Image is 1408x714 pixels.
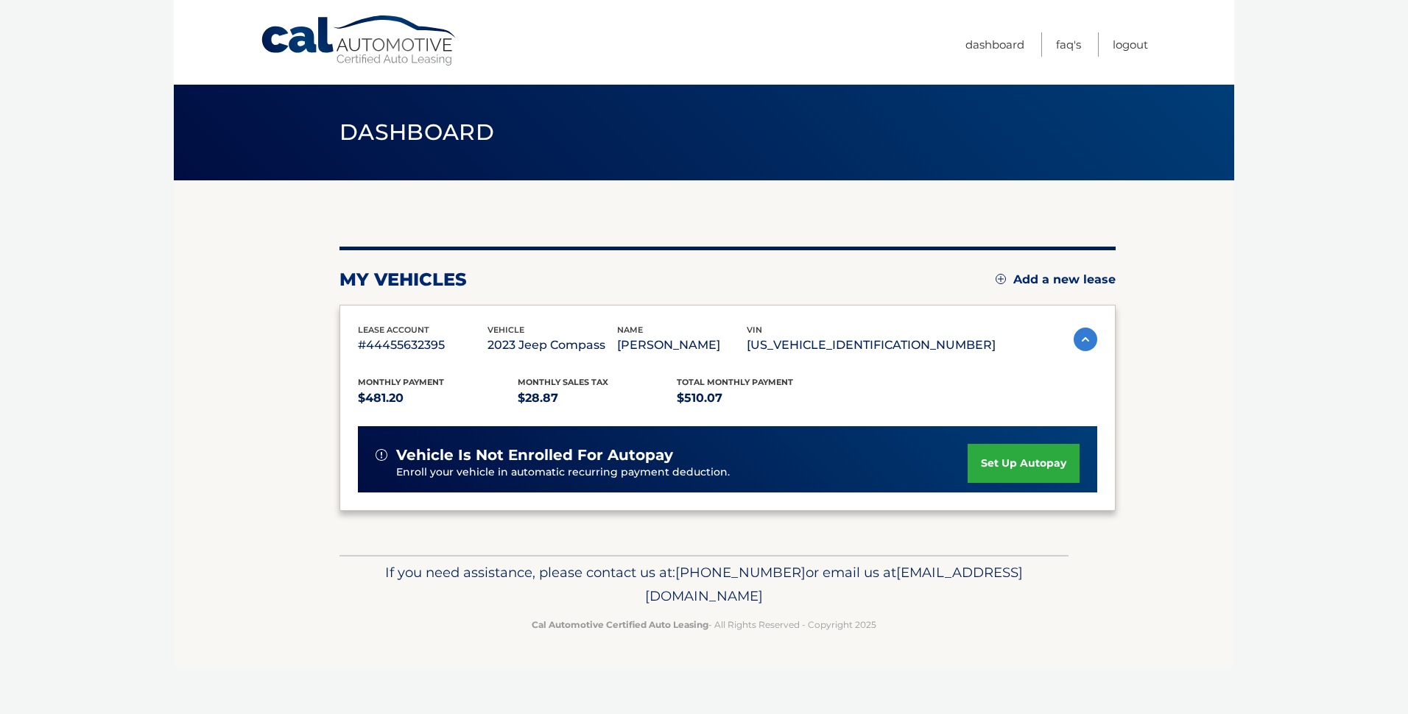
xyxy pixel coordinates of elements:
[747,335,996,356] p: [US_VEHICLE_IDENTIFICATION_NUMBER]
[487,325,524,335] span: vehicle
[965,32,1024,57] a: Dashboard
[487,335,617,356] p: 2023 Jeep Compass
[358,388,518,409] p: $481.20
[358,377,444,387] span: Monthly Payment
[339,119,494,146] span: Dashboard
[996,272,1116,287] a: Add a new lease
[747,325,762,335] span: vin
[339,269,467,291] h2: my vehicles
[1056,32,1081,57] a: FAQ's
[996,274,1006,284] img: add.svg
[358,325,429,335] span: lease account
[1074,328,1097,351] img: accordion-active.svg
[260,15,459,67] a: Cal Automotive
[358,335,487,356] p: #44455632395
[617,325,643,335] span: name
[968,444,1080,483] a: set up autopay
[518,388,677,409] p: $28.87
[349,561,1059,608] p: If you need assistance, please contact us at: or email us at
[677,388,837,409] p: $510.07
[532,619,708,630] strong: Cal Automotive Certified Auto Leasing
[376,449,387,461] img: alert-white.svg
[396,446,673,464] span: vehicle is not enrolled for autopay
[349,617,1059,632] p: - All Rights Reserved - Copyright 2025
[518,377,608,387] span: Monthly sales Tax
[645,564,1023,604] span: [EMAIL_ADDRESS][DOMAIN_NAME]
[396,464,968,481] p: Enroll your vehicle in automatic recurring payment deduction.
[677,377,793,387] span: Total Monthly Payment
[617,335,747,356] p: [PERSON_NAME]
[675,564,806,581] span: [PHONE_NUMBER]
[1113,32,1148,57] a: Logout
